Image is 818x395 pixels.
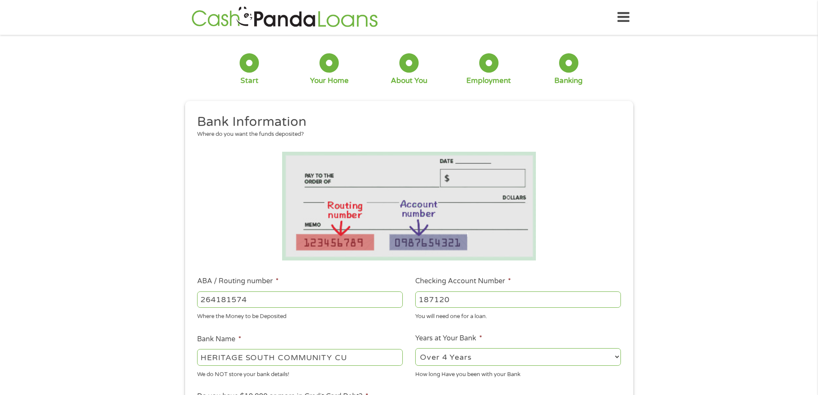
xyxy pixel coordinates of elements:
h2: Bank Information [197,113,614,131]
div: Employment [466,76,511,86]
div: How long Have you been with your Bank [415,367,621,379]
div: Where do you want the funds deposited? [197,130,614,139]
label: ABA / Routing number [197,277,279,286]
div: Your Home [310,76,349,86]
label: Checking Account Number [415,277,511,286]
div: Start [240,76,258,86]
div: We do NOT store your bank details! [197,367,403,379]
label: Bank Name [197,335,241,344]
div: About You [391,76,427,86]
div: Banking [554,76,583,86]
input: 263177916 [197,291,403,308]
img: GetLoanNow Logo [189,5,380,30]
label: Years at Your Bank [415,334,482,343]
img: Routing number location [282,152,536,260]
div: Where the Money to be Deposited [197,309,403,321]
input: 345634636 [415,291,621,308]
div: You will need one for a loan. [415,309,621,321]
